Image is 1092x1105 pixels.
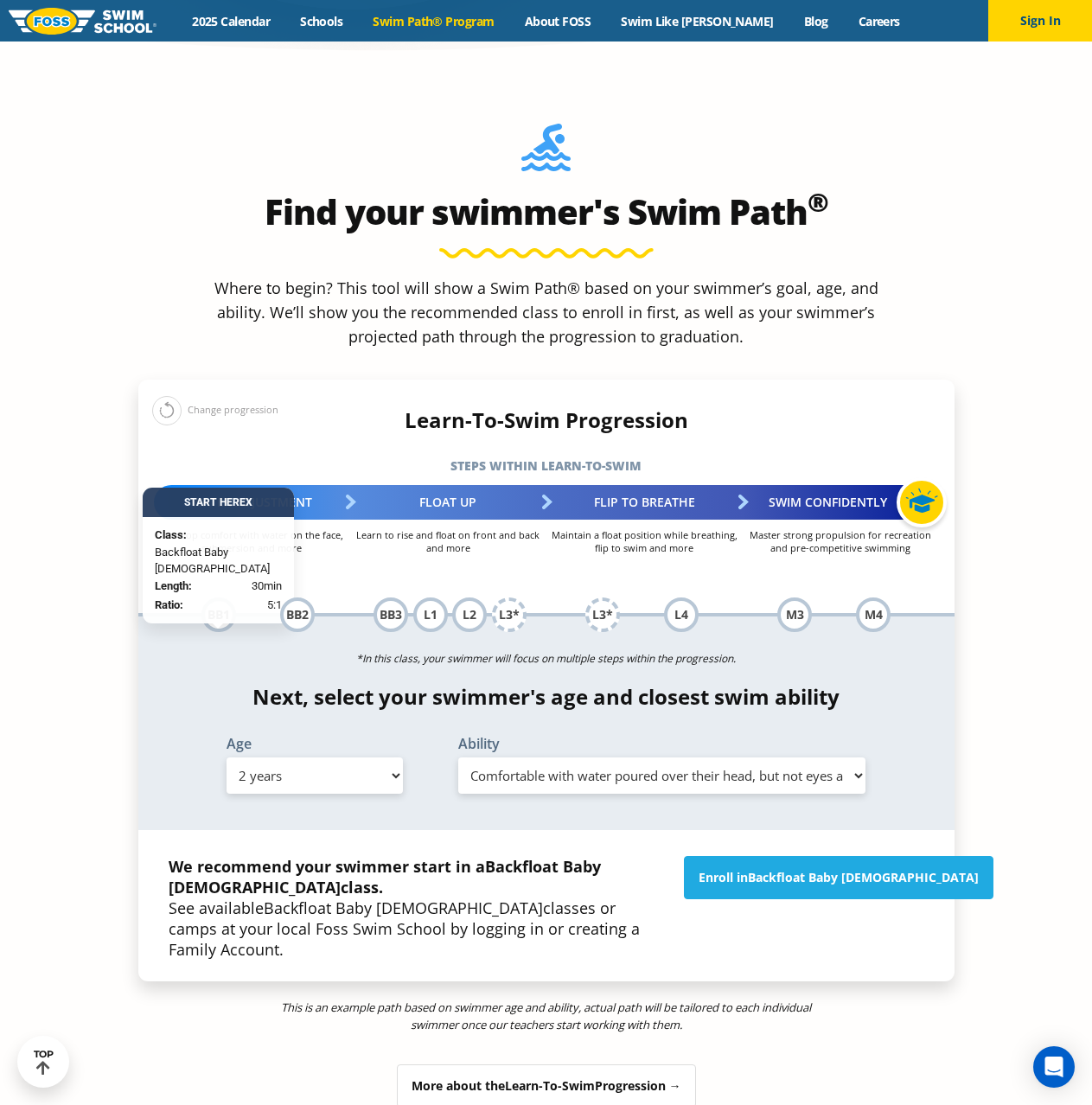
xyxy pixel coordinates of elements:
[285,13,358,29] a: Schools
[350,528,546,554] p: Learn to rise and float on front and back and more
[505,1077,595,1094] span: Learn-To-Swim
[743,485,939,520] div: Swim Confidently
[155,543,282,577] span: Backfloat Baby [DEMOGRAPHIC_DATA]
[252,577,282,594] span: 30min
[227,737,403,751] label: Age
[138,685,955,709] h4: Next, select your swimmer's age and closest swim ability
[843,13,915,29] a: Careers
[280,597,315,632] div: BB2
[138,647,955,671] p: *In this class, your swimmer will focus on multiple steps within the progression.
[748,869,979,885] span: Backfloat Baby [DEMOGRAPHIC_DATA]
[138,454,955,478] h5: Steps within Learn-to-Swim
[452,597,487,632] div: L2
[177,13,285,29] a: 2025 Calendar
[34,1049,54,1076] div: TOP
[743,528,939,554] p: Master strong propulsion for recreation and pre-competitive swimming
[664,597,699,632] div: L4
[509,13,606,29] a: About FOSS
[154,485,350,520] div: Water Adjustment
[808,184,828,220] sup: ®
[152,395,278,425] div: Change progression
[789,13,843,29] a: Blog
[155,598,183,611] strong: Ratio:
[684,856,993,899] a: Enroll inBackfloat Baby [DEMOGRAPHIC_DATA]
[606,13,789,29] a: Swim Like [PERSON_NAME]
[350,485,546,520] div: Float Up
[546,485,743,520] div: Flip to Breathe
[143,488,294,517] div: Start Here
[264,897,543,918] span: Backfloat Baby [DEMOGRAPHIC_DATA]
[521,124,571,182] img: Foss-Location-Swimming-Pool-Person.svg
[546,528,743,554] p: Maintain a float position while breathing, flip to swim and more
[246,496,252,508] span: X
[155,528,187,541] strong: Class:
[208,276,885,348] p: Where to begin? This tool will show a Swim Path® based on your swimmer’s goal, age, and ability. ...
[358,13,509,29] a: Swim Path® Program
[138,408,955,432] h4: Learn-To-Swim Progression
[169,856,601,897] strong: We recommend your swimmer start in a class.
[155,578,192,591] strong: Length:
[138,191,955,233] h2: Find your swimmer's Swim Path
[169,856,601,897] span: Backfloat Baby [DEMOGRAPHIC_DATA]
[169,856,667,960] p: See available classes or camps at your local Foss Swim School by logging in or creating a Family ...
[9,8,156,35] img: FOSS Swim School Logo
[413,597,448,632] div: L1
[277,999,815,1033] p: This is an example path based on swimmer age and ability, actual path will be tailored to each in...
[374,597,408,632] div: BB3
[1033,1046,1075,1088] div: Open Intercom Messenger
[856,597,891,632] div: M4
[777,597,812,632] div: M3
[458,737,866,751] label: Ability
[267,597,282,614] span: 5:1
